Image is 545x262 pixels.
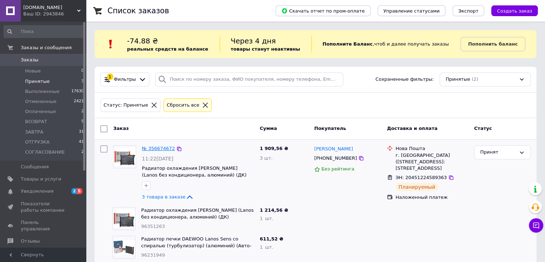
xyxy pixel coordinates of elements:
span: Заказы и сообщения [21,45,72,51]
span: -74.88 ₴ [127,37,158,45]
span: 31 [79,129,84,135]
div: 1 [107,74,113,80]
a: № 356674672 [142,146,175,151]
span: Сообщения [21,164,49,170]
span: Через 4 дня [231,37,276,45]
div: [PHONE_NUMBER] [313,154,358,163]
span: Выполненные [25,88,59,95]
span: 41 [79,139,84,145]
a: Пополнить баланс [460,37,525,51]
a: Радиатор охлаждения [PERSON_NAME] (Lanos без кондиционера, алюминий) (ДК) [141,207,254,220]
span: Отзывы [21,238,40,244]
button: Скачать отчет по пром-оплате [276,5,370,16]
a: [PERSON_NAME] [314,146,353,153]
span: 2 [71,188,77,194]
span: Уведомления [21,188,53,195]
span: Заказы [21,57,38,63]
span: ВОЗВРАТ [25,118,47,125]
span: 2421 [74,98,84,105]
div: Сбросить все [165,102,201,109]
span: 0 [81,68,84,74]
span: Без рейтинга [321,166,354,172]
span: Товары и услуги [21,176,61,182]
span: Доставка и оплата [387,126,438,131]
span: 2 [81,108,84,115]
button: Создать заказ [491,5,538,16]
button: Чат с покупателем [529,218,543,233]
button: Управление статусами [378,5,445,16]
span: Принятые [25,78,50,85]
span: 1 214,56 ₴ [260,207,288,213]
span: 3 [81,78,84,85]
span: ОТГРУЗКА [25,139,49,145]
b: Пополните Баланс [322,41,373,47]
span: Управление статусами [383,8,440,14]
a: Создать заказ [484,8,538,13]
span: (2) [472,76,478,82]
div: Принят [480,149,516,156]
span: Фильтры [114,76,136,83]
img: Фото товару [113,240,135,255]
span: Сумма [260,126,277,131]
span: Vsena.com.ua [23,4,77,11]
span: Показатели работы компании [21,201,66,214]
span: СОГЛАСОВАНИЕ [25,149,65,155]
b: товары станут неактивны [231,46,300,52]
span: 2 [81,149,84,155]
div: Планируемый [396,183,438,191]
div: Нова Пошта [396,145,468,152]
input: Поиск по номеру заказа, ФИО покупателя, номеру телефона, Email, номеру накладной [155,72,343,86]
span: Скачать отчет по пром-оплате [281,8,365,14]
span: 9 [81,118,84,125]
div: Статус: Принятые [102,102,149,109]
span: 17630 [71,88,84,95]
span: Новые [25,68,41,74]
span: 11:22[DATE] [142,156,173,162]
span: 1 шт. [260,216,273,221]
a: 3 товара в заказе [142,194,194,200]
span: Отмененные [25,98,56,105]
img: Фото товару [113,209,135,228]
a: Радиатор печки DAEWOO Lanos Sens со спиралью (турбулизатор) (алюминий) (Авто-Престиж) [141,236,251,255]
span: 3 товара в заказе [142,194,185,200]
span: Оплаченные [25,108,56,115]
img: :exclamation: [105,39,116,50]
div: , чтоб и далее получать заказы [311,36,460,52]
div: г. [GEOGRAPHIC_DATA] ([STREET_ADDRESS]: [STREET_ADDRESS] [396,152,468,172]
span: 3 шт. [260,155,273,161]
span: 1 909,56 ₴ [260,146,288,151]
button: Экспорт [453,5,484,16]
div: Ваш ID: 2943846 [23,11,86,17]
span: 96351263 [141,224,165,229]
span: 611,52 ₴ [260,236,283,242]
span: 1 шт. [260,244,273,250]
span: Принятые [446,76,470,83]
span: ЭН: 20451224589363 [396,175,447,180]
span: Покупатель [314,126,346,131]
div: Наложенный платеж [396,194,468,201]
h1: Список заказов [107,6,169,15]
img: Фото товару [114,148,136,166]
b: Пополнить баланс [468,41,517,47]
span: Сохраненные фильтры: [376,76,434,83]
a: Радиатор охлаждения [PERSON_NAME] (Lanos без кондиционера, алюминий) (ДК) [142,165,247,178]
span: Статус [474,126,492,131]
span: Панель управления [21,219,66,232]
span: ЗАВТРА [25,129,43,135]
span: Создать заказ [497,8,532,14]
span: 96231949 [141,252,165,258]
a: Фото товару [113,145,136,168]
span: Экспорт [458,8,478,14]
span: Заказ [113,126,129,131]
b: реальных средств на балансе [127,46,209,52]
span: 5 [77,188,82,194]
input: Поиск [4,25,85,38]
